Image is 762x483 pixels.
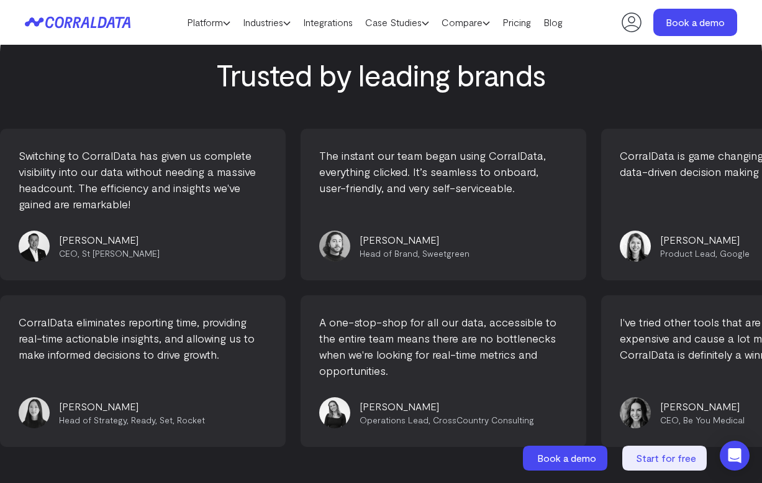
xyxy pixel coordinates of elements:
a: Pricing [496,13,537,32]
a: Industries [237,13,297,32]
span: Start for free [636,452,696,464]
p: [PERSON_NAME] [626,232,715,247]
h3: Trusted by leading brands [147,58,615,91]
a: Start for free [622,446,709,471]
a: Case Studies [359,13,435,32]
p: CEO, St [PERSON_NAME] [25,247,125,260]
a: Platform [181,13,237,32]
a: Blog [537,13,569,32]
a: Compare [435,13,496,32]
p: CorralData eliminates reporting time, providing real-time actionable insights, and allowing us to... [65,314,314,362]
div: Open Intercom Messenger [720,441,750,471]
p: Head of Brand, Sweetgreen [325,247,435,260]
p: [PERSON_NAME] [406,399,581,414]
p: Head of Strategy, Ready, Set, Rocket [106,414,252,426]
p: Operations Lead, CrossCountry Consulting [406,414,581,426]
p: [PERSON_NAME] [25,232,125,247]
a: Integrations [297,13,359,32]
p: [PERSON_NAME] [106,399,252,414]
p: A one-stop-shop for all our data, accessible to the entire team means there are no bottlenecks wh... [366,314,614,379]
p: [PERSON_NAME] [325,232,435,247]
a: Book a demo [653,9,737,36]
a: Book a demo [523,446,610,471]
p: Product Lead, Google [626,247,715,260]
p: The instant our team began using CorralData, everything clicked. It’s seamless to onboard, user-f... [285,147,533,196]
span: Book a demo [537,452,596,464]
